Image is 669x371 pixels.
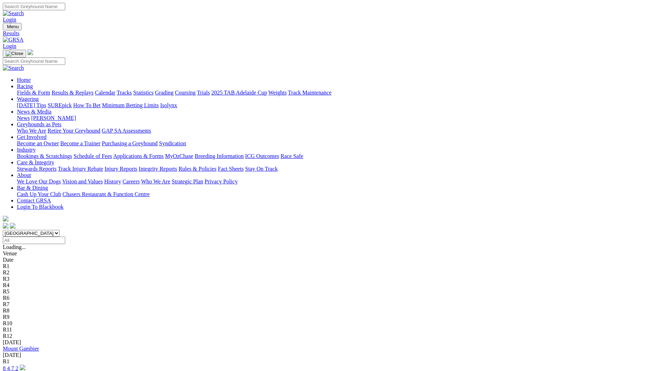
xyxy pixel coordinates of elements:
div: Greyhounds as Pets [17,128,666,134]
a: Contact GRSA [17,197,51,203]
img: logo-grsa-white.png [28,49,33,55]
div: R12 [3,333,666,339]
a: SUREpick [48,102,72,108]
a: Cash Up Your Club [17,191,61,197]
a: Applications & Forms [113,153,164,159]
a: Bookings & Scratchings [17,153,72,159]
a: 2025 TAB Adelaide Cup [211,90,267,96]
a: Injury Reports [104,166,137,172]
a: Become an Owner [17,140,59,146]
button: Toggle navigation [3,23,22,30]
a: Vision and Values [62,178,103,184]
div: R1 [3,263,666,269]
div: Bar & Dining [17,191,666,197]
a: News [17,115,30,121]
a: Syndication [159,140,186,146]
img: facebook.svg [3,223,8,229]
a: Breeding Information [195,153,244,159]
div: R9 [3,314,666,320]
div: R1 [3,358,666,365]
img: Close [6,51,23,56]
input: Select date [3,237,65,244]
a: Care & Integrity [17,159,54,165]
a: Stewards Reports [17,166,56,172]
a: Login [3,43,16,49]
a: Mount Gambier [3,346,39,352]
div: News & Media [17,115,666,121]
img: twitter.svg [10,223,16,229]
a: Fields & Form [17,90,50,96]
a: ICG Outcomes [245,153,279,159]
a: Privacy Policy [205,178,238,184]
div: Care & Integrity [17,166,666,172]
div: R2 [3,269,666,276]
a: Become a Trainer [60,140,101,146]
div: Racing [17,90,666,96]
a: MyOzChase [165,153,193,159]
a: Industry [17,147,36,153]
img: Search [3,65,24,71]
a: Statistics [133,90,154,96]
input: Search [3,57,65,65]
a: Grading [155,90,174,96]
div: [DATE] [3,352,666,358]
a: Rules & Policies [178,166,217,172]
a: Trials [197,90,210,96]
div: R10 [3,320,666,327]
div: Wagering [17,102,666,109]
a: Wagering [17,96,39,102]
a: How To Bet [73,102,101,108]
div: R3 [3,276,666,282]
img: play-circle.svg [20,365,25,370]
a: Coursing [175,90,196,96]
img: Search [3,10,24,17]
a: Login To Blackbook [17,204,63,210]
div: About [17,178,666,185]
a: Racing [17,83,33,89]
a: Home [17,77,31,83]
a: History [104,178,121,184]
a: Weights [268,90,287,96]
a: Calendar [95,90,115,96]
a: Integrity Reports [139,166,177,172]
div: Date [3,257,666,263]
div: R6 [3,295,666,301]
a: [PERSON_NAME] [31,115,76,121]
a: Who We Are [17,128,46,134]
div: R8 [3,308,666,314]
a: Track Injury Rebate [58,166,103,172]
a: Minimum Betting Limits [102,102,159,108]
a: Strategic Plan [172,178,203,184]
div: [DATE] [3,339,666,346]
a: Tracks [117,90,132,96]
a: Results & Replays [51,90,93,96]
a: Chasers Restaurant & Function Centre [62,191,150,197]
a: Who We Are [141,178,170,184]
span: Menu [7,24,19,29]
a: Stay On Track [245,166,278,172]
img: GRSA [3,37,24,43]
a: Retire Your Greyhound [48,128,101,134]
div: R5 [3,288,666,295]
a: Race Safe [280,153,303,159]
a: Login [3,17,16,23]
input: Search [3,3,65,10]
a: Get Involved [17,134,47,140]
a: About [17,172,31,178]
div: Venue [3,250,666,257]
button: Toggle navigation [3,50,26,57]
a: Results [3,30,666,37]
a: We Love Our Dogs [17,178,61,184]
a: Isolynx [160,102,177,108]
a: Fact Sheets [218,166,244,172]
a: Greyhounds as Pets [17,121,61,127]
a: GAP SA Assessments [102,128,151,134]
div: R11 [3,327,666,333]
a: [DATE] Tips [17,102,46,108]
a: Schedule of Fees [73,153,112,159]
a: Purchasing a Greyhound [102,140,158,146]
a: News & Media [17,109,51,115]
div: Industry [17,153,666,159]
div: Get Involved [17,140,666,147]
